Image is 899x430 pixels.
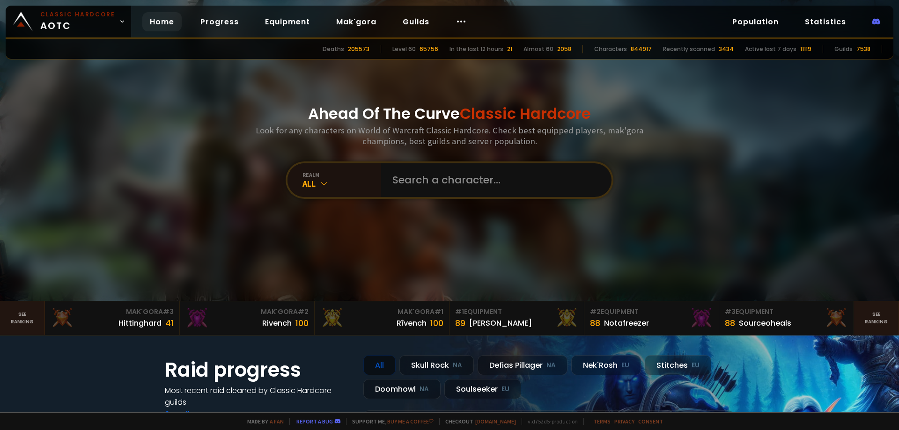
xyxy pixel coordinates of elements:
a: See all progress [165,408,226,419]
span: # 2 [590,307,601,316]
div: 65756 [420,45,438,53]
span: Support me, [346,418,434,425]
div: 21 [507,45,512,53]
div: Hittinghard [118,317,162,329]
div: realm [302,171,381,178]
div: 88 [590,317,600,329]
div: Rîvench [397,317,427,329]
div: Recently scanned [663,45,715,53]
h3: Look for any characters on World of Warcraft Classic Hardcore. Check best equipped players, mak'g... [252,125,647,146]
div: Almost 60 [523,45,553,53]
a: Classic HardcoreAOTC [6,6,131,37]
div: Soulseeker [444,379,521,399]
div: Characters [594,45,627,53]
div: Skull Rock [399,355,474,375]
a: Privacy [614,418,634,425]
div: 89 [455,317,465,329]
a: #2Equipment88Notafreezer [584,301,719,335]
a: Guilds [395,12,437,31]
h4: Most recent raid cleaned by Classic Hardcore guilds [165,385,352,408]
div: All [363,355,396,375]
div: Defias Pillager [478,355,567,375]
div: Mak'Gora [51,307,174,317]
a: Mak'Gora#1Rîvench100 [315,301,449,335]
div: Nek'Rosh [571,355,641,375]
a: Equipment [258,12,317,31]
a: Report a bug [296,418,333,425]
span: AOTC [40,10,115,33]
a: Mak'Gora#2Rivench100 [180,301,315,335]
small: NA [420,385,429,394]
span: Checkout [439,418,516,425]
a: Seeranking [854,301,899,335]
div: Level 60 [392,45,416,53]
small: EU [621,361,629,370]
a: Consent [638,418,663,425]
div: Notafreezer [604,317,649,329]
span: Classic Hardcore [460,103,591,124]
div: 2058 [557,45,571,53]
span: Made by [242,418,284,425]
a: #1Equipment89[PERSON_NAME] [449,301,584,335]
div: In the last 12 hours [449,45,503,53]
div: Equipment [590,307,713,317]
a: Statistics [797,12,854,31]
a: Home [142,12,182,31]
a: [DOMAIN_NAME] [475,418,516,425]
div: 100 [430,317,443,329]
div: 100 [295,317,309,329]
input: Search a character... [387,163,600,197]
span: # 1 [455,307,464,316]
div: Mak'Gora [320,307,443,317]
div: 844917 [631,45,652,53]
span: # 3 [725,307,736,316]
a: Mak'Gora#3Hittinghard41 [45,301,180,335]
small: NA [546,361,556,370]
div: Doomhowl [363,379,441,399]
div: Rivench [262,317,292,329]
span: v. d752d5 - production [522,418,578,425]
span: # 2 [298,307,309,316]
div: 7538 [856,45,870,53]
div: 11119 [800,45,811,53]
small: NA [453,361,462,370]
div: Guilds [834,45,853,53]
div: 205573 [348,45,369,53]
a: Terms [593,418,611,425]
div: 3434 [719,45,734,53]
a: a fan [270,418,284,425]
div: 41 [165,317,174,329]
a: Progress [193,12,246,31]
a: #3Equipment88Sourceoheals [719,301,854,335]
small: EU [692,361,700,370]
small: Classic Hardcore [40,10,115,19]
div: Equipment [725,307,848,317]
span: # 3 [163,307,174,316]
div: Mak'Gora [185,307,309,317]
h1: Ahead Of The Curve [308,102,591,125]
div: Sourceoheals [739,317,791,329]
a: Population [725,12,786,31]
a: Mak'gora [329,12,384,31]
div: All [302,178,381,189]
div: Active last 7 days [745,45,796,53]
div: Deaths [323,45,344,53]
div: [PERSON_NAME] [469,317,532,329]
div: Stitches [645,355,711,375]
div: 88 [725,317,735,329]
a: Buy me a coffee [387,418,434,425]
span: # 1 [435,307,443,316]
div: Equipment [455,307,578,317]
small: EU [501,385,509,394]
h1: Raid progress [165,355,352,385]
